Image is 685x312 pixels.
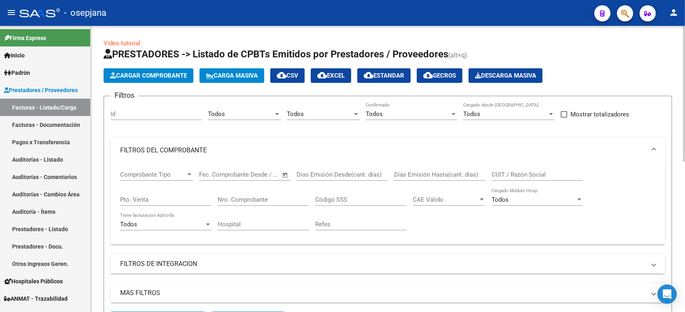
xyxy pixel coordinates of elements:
[110,72,187,79] span: Cargar Comprobante
[366,110,383,118] span: Todos
[317,72,345,79] span: EXCEL
[4,86,78,95] span: Prestadores / Proveedores
[364,70,373,80] mat-icon: cloud_download
[110,90,138,101] h3: Filtros
[120,259,646,268] mat-panel-title: FILTROS DE INTEGRACION
[4,277,63,286] span: Hospitales Públicos
[208,110,225,118] span: Todos
[120,289,646,297] mat-panel-title: MAS FILTROS
[657,285,677,304] div: Open Intercom Messenger
[104,40,140,47] a: Video tutorial
[4,34,46,42] span: Firma Express
[199,68,264,83] button: Carga Masiva
[120,171,186,178] span: Comprobante Tipo
[6,8,16,17] mat-icon: menu
[199,171,232,178] input: Fecha inicio
[287,110,304,118] span: Todos
[570,110,629,119] span: Mostrar totalizadores
[4,68,30,77] span: Padrón
[104,68,193,83] button: Cargar Comprobante
[120,221,137,228] span: Todos
[120,146,646,155] mat-panel-title: FILTROS DEL COMPROBANTE
[317,70,327,80] mat-icon: cloud_download
[492,196,509,203] span: Todos
[413,196,478,203] span: CAE Válido
[475,72,536,79] span: Descarga Masiva
[417,68,462,83] button: Gecros
[281,171,290,180] button: Open calendar
[463,110,480,118] span: Todos
[277,72,298,79] span: CSV
[110,163,665,245] div: FILTROS DEL COMPROBANTE
[423,70,433,80] mat-icon: cloud_download
[669,8,679,17] mat-icon: person
[277,70,286,80] mat-icon: cloud_download
[104,48,448,60] span: PRESTADORES -> Listado de CPBTs Emitidos por Prestadores / Proveedores
[110,137,665,163] mat-expansion-panel-header: FILTROS DEL COMPROBANTE
[239,171,278,178] input: Fecha fin
[4,294,68,303] span: ANMAT - Trazabilidad
[4,51,25,60] span: Inicio
[206,72,258,79] span: Carga Masiva
[110,254,665,274] mat-expansion-panel-header: FILTROS DE INTEGRACION
[469,68,543,83] button: Descarga Masiva
[423,72,456,79] span: Gecros
[469,68,543,83] app-download-masive: Descarga masiva de comprobantes (adjuntos)
[448,51,467,59] span: (alt+q)
[364,72,404,79] span: Estandar
[357,68,411,83] button: Estandar
[64,4,106,22] span: - osepjana
[311,68,351,83] button: EXCEL
[110,283,665,303] mat-expansion-panel-header: MAS FILTROS
[270,68,305,83] button: CSV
